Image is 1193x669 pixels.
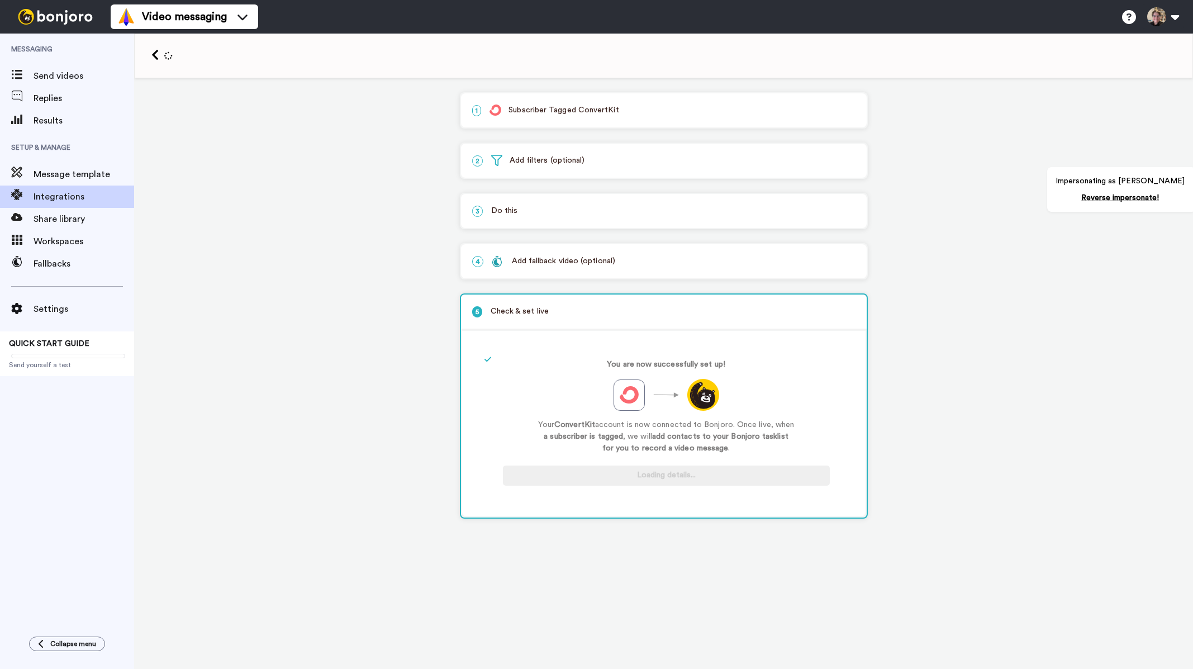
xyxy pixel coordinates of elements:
span: 5 [472,306,482,317]
span: QUICK START GUIDE [9,340,89,348]
img: bj-logo-header-white.svg [13,9,97,25]
div: 4Add fallback video (optional) [460,243,868,279]
span: Message template [34,168,134,181]
span: Results [34,114,134,127]
img: ArrowLong.svg [653,392,679,398]
span: Settings [34,302,134,316]
p: Impersonating as [PERSON_NAME] [1056,175,1185,187]
span: 3 [472,206,483,217]
img: logo_convertkit.svg [620,386,639,405]
div: 3Do this [460,193,868,229]
span: Fallbacks [34,257,134,271]
strong: ConvertKit [554,421,595,429]
p: Do this [472,205,855,217]
span: 4 [472,256,483,267]
a: Reverse impersonate! [1081,194,1159,202]
div: Add fallback video (optional) [492,255,615,267]
span: Send yourself a test [9,360,125,369]
button: Collapse menu [29,637,105,651]
p: You are now successfully set up! [607,359,725,371]
span: Share library [34,212,134,226]
img: logo_round_yellow.svg [687,379,719,411]
span: Send videos [34,69,134,83]
span: Video messaging [142,9,227,25]
div: 1Subscriber Tagged ConvertKit [460,92,868,129]
strong: add contacts to your Bonjoro tasklist for you to record a video message [602,433,788,452]
span: Replies [34,92,134,105]
p: Check & set live [472,306,855,317]
p: Add filters (optional) [472,155,855,167]
p: Your account is now connected to Bonjoro. Once live, when , we will . [538,419,795,454]
span: Integrations [34,190,134,203]
span: 1 [472,105,481,116]
span: Collapse menu [50,639,96,648]
span: 2 [472,155,483,167]
button: Loading details... [503,466,830,486]
strong: a subscriber is tagged [544,433,623,440]
img: vm-color.svg [117,8,135,26]
img: filter.svg [491,155,502,166]
span: Workspaces [34,235,134,248]
p: Subscriber Tagged ConvertKit [472,105,855,116]
img: logo_convertkit.svg [489,105,502,116]
div: 2Add filters (optional) [460,143,868,179]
